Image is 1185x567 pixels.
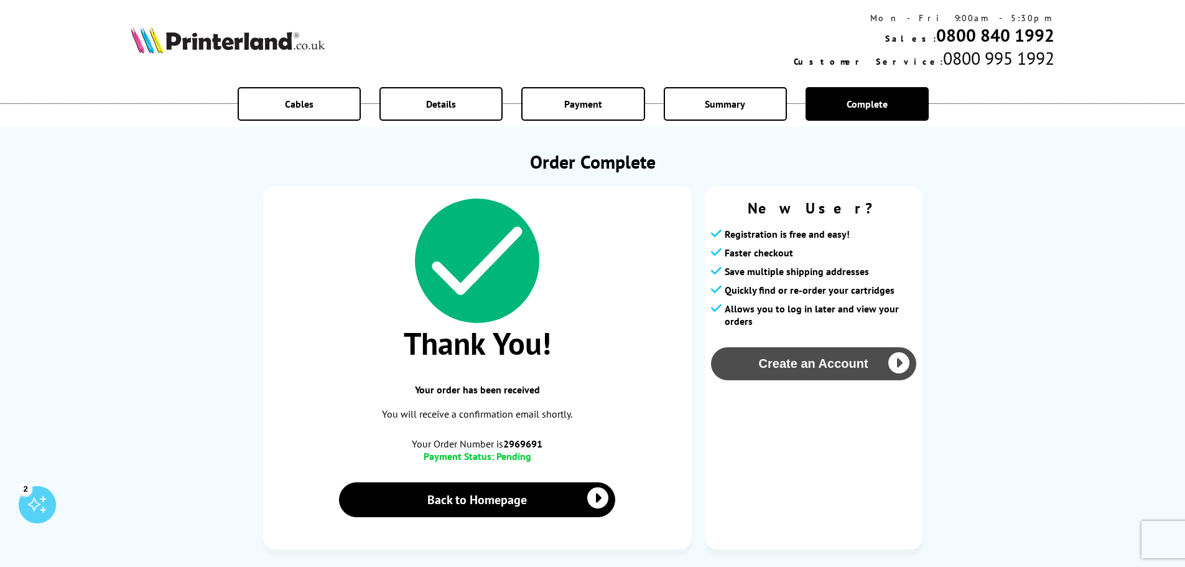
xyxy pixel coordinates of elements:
b: 2969691 [503,438,542,450]
button: Create an Account [711,347,916,380]
div: 2 [19,482,32,495]
span: Registration is free and easy! [725,228,850,240]
span: Your order has been received [276,383,679,396]
span: New User? [711,199,916,218]
h1: Order Complete [263,149,922,174]
span: Complete [847,98,888,110]
a: Back to Homepage [339,482,616,517]
span: 0800 995 1992 [943,47,1054,70]
span: Save multiple shipping addresses [725,265,869,278]
span: Quickly find or re-order your cartridges [725,284,895,296]
span: Payment [564,98,602,110]
span: Allows you to log in later and view your orders [725,302,916,327]
span: Summary [705,98,745,110]
span: Thank You! [276,323,679,363]
img: Printerland Logo [131,26,325,54]
span: Your Order Number is [276,438,679,450]
span: Cables [285,98,314,110]
span: Details [426,98,456,110]
span: Faster checkout [725,246,793,259]
div: Mon - Fri 9:00am - 5:30pm [794,12,1054,24]
span: Sales: [885,33,936,44]
span: Pending [496,450,531,462]
span: Payment Status: [424,450,494,462]
p: You will receive a confirmation email shortly. [276,406,679,423]
span: Customer Service: [794,56,943,67]
a: 0800 840 1992 [936,24,1054,47]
